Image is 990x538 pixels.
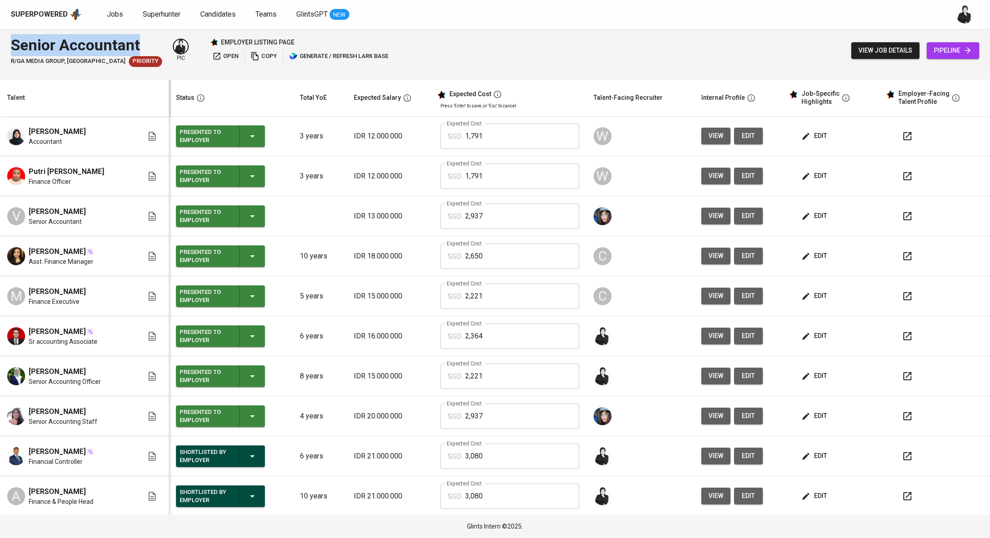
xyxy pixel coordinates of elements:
[734,168,763,184] button: edit
[594,287,612,305] div: C
[300,451,339,462] p: 6 years
[448,451,462,462] p: SGD
[734,328,763,344] a: edit
[800,248,831,264] button: edit
[708,290,723,302] span: view
[701,128,730,144] button: view
[29,366,86,377] span: [PERSON_NAME]
[7,167,25,185] img: Putri Febri Yandita
[180,486,232,506] div: Shortlisted by Employer
[180,246,232,266] div: Presented to Employer
[129,57,162,66] span: Priority
[886,90,895,99] img: glints_star.svg
[927,42,979,59] a: pipeline
[29,166,104,177] span: Putri [PERSON_NAME]
[29,286,86,297] span: [PERSON_NAME]
[29,297,79,306] span: Finance Executive
[734,408,763,424] button: edit
[800,288,831,304] button: edit
[734,248,763,264] a: edit
[800,448,831,464] button: edit
[800,368,831,384] button: edit
[29,326,86,337] span: [PERSON_NAME]
[11,9,68,20] div: Superpowered
[7,327,25,345] img: Andika Wiro Utomo
[701,288,730,304] button: view
[87,328,94,335] img: magic_wand.svg
[701,168,730,184] button: view
[221,38,295,47] p: employer listing page
[11,34,162,56] div: Senior Accountant
[448,211,462,222] p: SGD
[87,448,94,455] img: magic_wand.svg
[29,486,86,497] span: [PERSON_NAME]
[741,290,756,302] span: edit
[354,411,426,422] p: IDR 20.000.000
[708,170,723,182] span: view
[180,366,232,386] div: Presented to Employer
[594,367,612,385] img: medwi@glints.com
[448,251,462,262] p: SGD
[734,288,763,304] a: edit
[210,49,241,63] button: open
[708,370,723,382] span: view
[701,92,745,103] div: Internal Profile
[440,102,579,109] p: Press 'Enter' to save, or 'Esc' to cancel
[741,450,756,462] span: edit
[800,408,831,424] button: edit
[741,210,756,222] span: edit
[248,49,279,63] button: copy
[143,10,180,18] span: Superhunter
[701,248,730,264] button: view
[29,246,86,257] span: [PERSON_NAME]
[176,485,265,507] button: Shortlisted by Employer
[354,371,426,382] p: IDR 15.000.000
[212,51,238,62] span: open
[734,368,763,384] button: edit
[448,291,462,302] p: SGD
[448,171,462,182] p: SGD
[29,497,93,506] span: Finance & People Head
[354,251,426,262] p: IDR 18.000.000
[800,328,831,344] button: edit
[803,450,827,462] span: edit
[594,487,612,505] img: medwi@glints.com
[176,205,265,227] button: Presented to Employer
[800,128,831,144] button: edit
[741,410,756,422] span: edit
[180,326,232,346] div: Presented to Employer
[300,92,327,103] div: Total YoE
[851,42,920,59] button: view job details
[594,247,612,265] div: C
[858,45,912,56] span: view job details
[7,487,25,505] div: A
[594,167,612,185] div: W
[741,490,756,502] span: edit
[800,168,831,184] button: edit
[7,92,25,103] div: Talent
[200,9,238,20] a: Candidates
[330,10,349,19] span: NEW
[734,208,763,224] a: edit
[176,165,265,187] button: Presented to Employer
[934,45,972,56] span: pipeline
[29,126,86,137] span: [PERSON_NAME]
[129,56,162,67] div: New Job received from Demand Team
[594,207,612,225] img: diazagista@glints.com
[7,127,25,145] img: Fitriani Rahayu
[741,250,756,262] span: edit
[176,325,265,347] button: Presented to Employer
[300,491,339,502] p: 10 years
[741,330,756,342] span: edit
[354,491,426,502] p: IDR 21.000.000
[176,92,194,103] div: Status
[708,250,723,262] span: view
[180,446,232,466] div: Shortlisted by Employer
[734,448,763,464] button: edit
[354,171,426,182] p: IDR 12.000.000
[289,52,298,61] img: lark
[300,171,339,182] p: 3 years
[448,331,462,342] p: SGD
